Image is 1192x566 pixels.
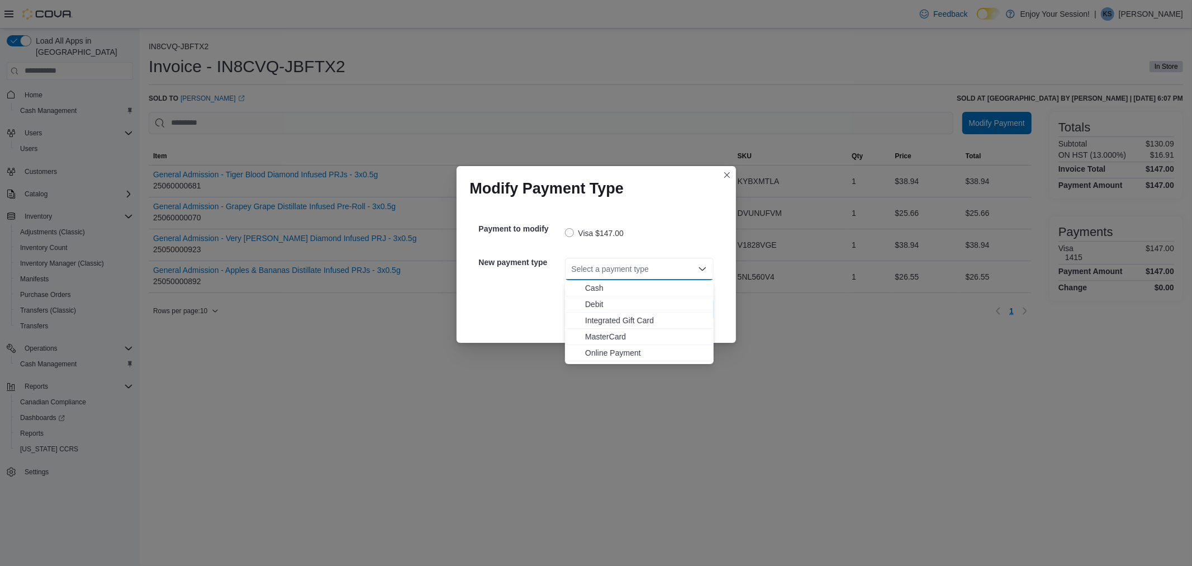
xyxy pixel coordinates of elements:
[585,282,707,294] span: Cash
[565,329,714,345] button: MasterCard
[565,280,714,296] button: Cash
[470,180,624,197] h1: Modify Payment Type
[565,280,714,361] div: Choose from the following options
[479,251,563,273] h5: New payment type
[720,168,734,182] button: Closes this modal window
[585,315,707,326] span: Integrated Gift Card
[572,262,573,276] input: Accessible screen reader label
[698,265,707,273] button: Close list of options
[565,227,624,240] label: Visa $147.00
[565,313,714,329] button: Integrated Gift Card
[585,299,707,310] span: Debit
[585,331,707,342] span: MasterCard
[565,296,714,313] button: Debit
[585,347,707,359] span: Online Payment
[565,345,714,361] button: Online Payment
[479,218,563,240] h5: Payment to modify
